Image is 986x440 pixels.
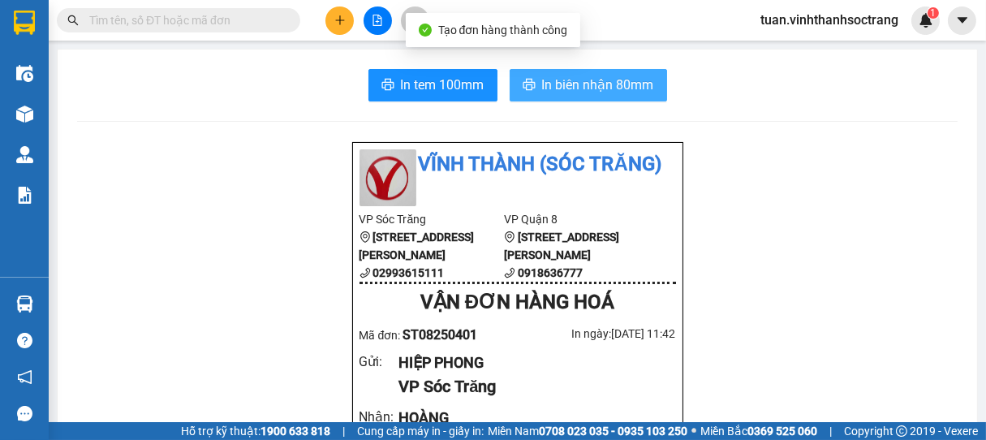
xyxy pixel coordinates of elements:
[16,295,33,313] img: warehouse-icon
[360,407,399,427] div: Nhận :
[381,78,394,93] span: printer
[360,352,399,372] div: Gửi :
[364,6,392,35] button: file-add
[504,210,649,228] li: VP Quận 8
[360,325,518,345] div: Mã đơn:
[700,422,817,440] span: Miền Bắc
[403,327,477,343] span: ST08250401
[691,428,696,434] span: ⚪️
[14,11,35,35] img: logo-vxr
[372,15,383,26] span: file-add
[16,146,33,163] img: warehouse-icon
[325,6,354,35] button: plus
[16,65,33,82] img: warehouse-icon
[523,78,536,93] span: printer
[896,425,907,437] span: copyright
[747,10,911,30] span: tuan.vinhthanhsoctrang
[16,187,33,204] img: solution-icon
[373,266,445,279] b: 02993615111
[518,325,676,343] div: In ngày: [DATE] 11:42
[357,422,484,440] span: Cung cấp máy in - giấy in:
[360,231,371,243] span: environment
[948,6,976,35] button: caret-down
[360,287,676,318] div: VẬN ĐƠN HÀNG HOÁ
[419,24,432,37] span: check-circle
[829,422,832,440] span: |
[17,406,32,421] span: message
[919,13,933,28] img: icon-new-feature
[401,75,484,95] span: In tem 100mm
[747,425,817,438] strong: 0369 525 060
[334,15,346,26] span: plus
[488,422,687,440] span: Miền Nam
[438,24,568,37] span: Tạo đơn hàng thành công
[360,149,416,206] img: logo.jpg
[398,407,662,429] div: HOÀNG
[928,7,939,19] sup: 1
[504,231,619,261] b: [STREET_ADDRESS][PERSON_NAME]
[360,210,505,228] li: VP Sóc Trăng
[542,75,654,95] span: In biên nhận 80mm
[360,231,475,261] b: [STREET_ADDRESS][PERSON_NAME]
[539,425,687,438] strong: 0708 023 035 - 0935 103 250
[368,69,497,101] button: printerIn tem 100mm
[342,422,345,440] span: |
[260,425,330,438] strong: 1900 633 818
[955,13,970,28] span: caret-down
[510,69,667,101] button: printerIn biên nhận 80mm
[181,422,330,440] span: Hỗ trợ kỹ thuật:
[16,106,33,123] img: warehouse-icon
[67,15,79,26] span: search
[401,6,429,35] button: aim
[504,231,515,243] span: environment
[89,11,281,29] input: Tìm tên, số ĐT hoặc mã đơn
[17,333,32,348] span: question-circle
[398,374,662,399] div: VP Sóc Trăng
[518,266,583,279] b: 0918636777
[17,369,32,385] span: notification
[398,352,662,374] div: HIỆP PHONG
[360,267,371,278] span: phone
[504,267,515,278] span: phone
[930,7,936,19] span: 1
[360,149,676,180] li: Vĩnh Thành (Sóc Trăng)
